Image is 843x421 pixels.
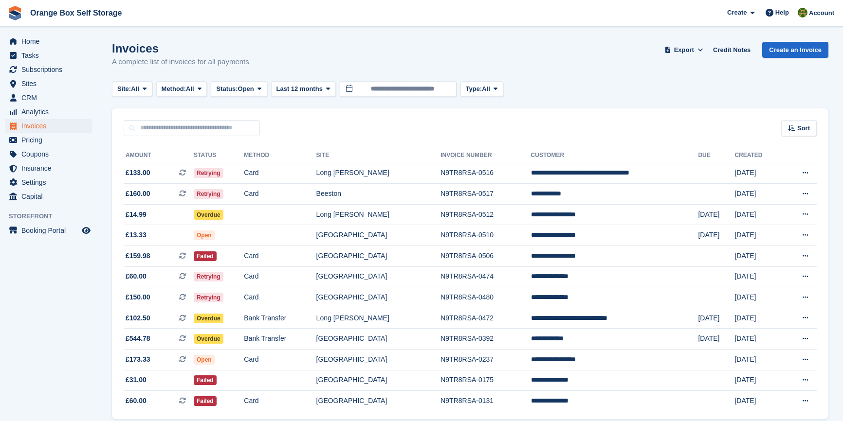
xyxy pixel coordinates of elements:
td: N9TR8RSA-0392 [440,329,531,350]
td: [DATE] [734,391,782,411]
span: All [131,84,139,94]
p: A complete list of invoices for all payments [112,56,249,68]
span: Sort [797,123,810,133]
span: Type: [466,84,482,94]
td: Card [244,184,316,205]
span: Retrying [194,168,223,178]
th: Site [316,148,441,163]
span: Status: [216,84,238,94]
span: Failed [194,375,217,385]
span: Overdue [194,210,223,220]
span: Overdue [194,334,223,344]
span: Storefront [9,211,97,221]
a: menu [5,161,92,175]
a: menu [5,91,92,105]
td: [DATE] [734,370,782,391]
td: [DATE] [734,184,782,205]
a: menu [5,133,92,147]
span: Open [194,355,215,365]
span: Help [775,8,789,18]
td: [DATE] [734,329,782,350]
button: Site: All [112,81,152,97]
span: Retrying [194,293,223,302]
span: £173.33 [126,354,150,365]
span: Last 12 months [276,84,323,94]
td: N9TR8RSA-0472 [440,308,531,329]
span: £60.00 [126,271,147,281]
th: Status [194,148,244,163]
a: menu [5,147,92,161]
span: Retrying [194,272,223,281]
span: Failed [194,251,217,261]
td: N9TR8RSA-0237 [440,350,531,370]
a: menu [5,190,92,203]
td: N9TR8RSA-0480 [440,287,531,308]
span: Open [238,84,254,94]
td: [GEOGRAPHIC_DATA] [316,391,441,411]
button: Last 12 months [271,81,336,97]
span: Invoices [21,119,80,133]
td: [DATE] [734,225,782,246]
th: Amount [124,148,194,163]
td: [DATE] [734,287,782,308]
td: [GEOGRAPHIC_DATA] [316,370,441,391]
span: £13.33 [126,230,147,240]
span: Subscriptions [21,63,80,76]
h1: Invoices [112,42,249,55]
span: £14.99 [126,210,147,220]
td: [DATE] [734,204,782,225]
td: [GEOGRAPHIC_DATA] [316,350,441,370]
a: Credit Notes [709,42,754,58]
img: Sarah [798,8,807,18]
span: CRM [21,91,80,105]
th: Method [244,148,316,163]
span: Open [194,230,215,240]
td: [DATE] [734,246,782,267]
a: Create an Invoice [762,42,828,58]
span: £150.00 [126,292,150,302]
span: Analytics [21,105,80,119]
span: Coupons [21,147,80,161]
th: Customer [531,148,698,163]
td: N9TR8RSA-0474 [440,266,531,287]
span: Site: [117,84,131,94]
td: Long [PERSON_NAME] [316,204,441,225]
span: Failed [194,396,217,406]
a: menu [5,119,92,133]
span: Create [727,8,747,18]
span: £159.98 [126,251,150,261]
a: menu [5,49,92,62]
td: N9TR8RSA-0131 [440,391,531,411]
span: £60.00 [126,396,147,406]
a: menu [5,77,92,90]
td: Card [244,350,316,370]
span: Capital [21,190,80,203]
td: N9TR8RSA-0175 [440,370,531,391]
td: Long [PERSON_NAME] [316,308,441,329]
a: menu [5,63,92,76]
img: stora-icon-8386f47178a22dfd0bd8f6a31ec36ba5ce8667c1dd55bd0f319d3a0aa187defe.svg [8,6,22,20]
span: All [186,84,194,94]
button: Export [662,42,705,58]
td: N9TR8RSA-0506 [440,246,531,267]
td: Card [244,163,316,184]
span: Sites [21,77,80,90]
td: Card [244,391,316,411]
td: Beeston [316,184,441,205]
td: [DATE] [698,204,734,225]
td: [DATE] [734,266,782,287]
span: £133.00 [126,168,150,178]
td: [DATE] [734,308,782,329]
td: Card [244,246,316,267]
a: menu [5,35,92,48]
td: [GEOGRAPHIC_DATA] [316,329,441,350]
span: £544.78 [126,333,150,344]
span: Method: [162,84,186,94]
button: Type: All [460,81,503,97]
span: Insurance [21,161,80,175]
td: [GEOGRAPHIC_DATA] [316,266,441,287]
td: Bank Transfer [244,329,316,350]
span: Tasks [21,49,80,62]
span: Home [21,35,80,48]
span: Account [809,8,834,18]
